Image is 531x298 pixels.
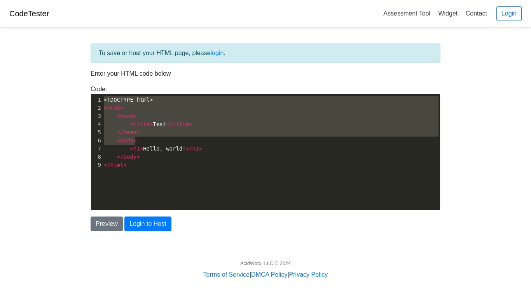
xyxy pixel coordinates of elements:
span: > [133,137,136,144]
span: > [140,146,143,152]
a: Login [496,6,522,21]
span: </ [104,162,110,168]
span: body [124,154,137,160]
span: Test [104,121,192,127]
a: Terms of Service [203,271,250,278]
span: head [120,113,133,119]
span: > [133,113,136,119]
button: Preview [91,217,123,231]
div: 2 [91,104,102,112]
a: DMCA Policy [251,271,287,278]
span: title [133,121,150,127]
a: Widget [435,7,461,20]
span: > [120,105,123,111]
div: 8 [91,153,102,161]
a: CodeTester [9,9,49,18]
span: > [124,162,127,168]
div: Code: [85,85,446,210]
div: To save or host your HTML page, please . [91,43,440,63]
div: 9 [91,161,102,169]
button: Login to Host [124,217,171,231]
span: head [124,129,137,135]
span: < [130,146,133,152]
div: 7 [91,145,102,153]
div: | | [203,270,328,279]
p: Enter your HTML code below [91,69,440,78]
span: </ [117,154,124,160]
span: > [150,121,153,127]
div: 3 [91,112,102,120]
span: </ [117,129,124,135]
span: html [107,105,120,111]
span: > [199,146,202,152]
a: login [211,50,224,56]
span: body [120,137,133,144]
span: < [130,121,133,127]
span: <!DOCTYPE html> [104,97,153,103]
div: 5 [91,128,102,137]
span: title [173,121,189,127]
span: </ [166,121,173,127]
span: < [117,113,120,119]
span: html [110,162,124,168]
span: </ [186,146,192,152]
span: > [136,129,140,135]
span: > [189,121,192,127]
span: > [136,154,140,160]
div: 1 [91,96,102,104]
div: 4 [91,120,102,128]
div: 6 [91,137,102,145]
a: Assessment Tool [380,7,433,20]
a: Contact [463,7,490,20]
span: h1 [192,146,199,152]
span: Hello, world! [104,146,202,152]
a: Privacy Policy [289,271,328,278]
span: < [117,137,120,144]
span: < [104,105,107,111]
div: AcidWorx, LLC © 2024 [240,260,291,267]
span: h1 [133,146,140,152]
